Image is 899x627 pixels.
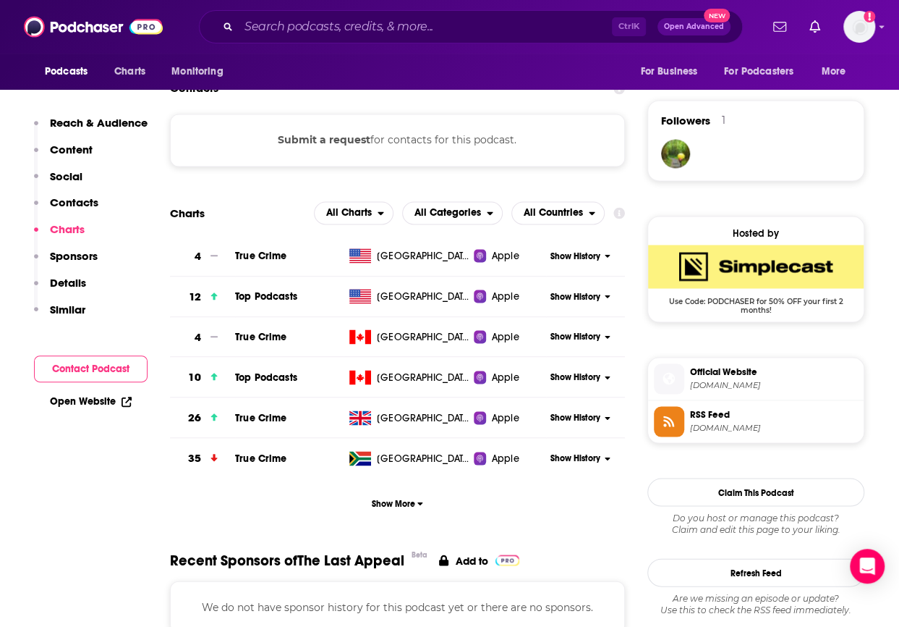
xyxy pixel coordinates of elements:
[550,250,600,262] span: Show History
[474,451,546,466] a: Apple
[647,592,864,615] div: Are we missing an episode or update? Use this to check the RSS feed immediately.
[50,249,98,263] p: Sponsors
[34,143,93,169] button: Content
[811,58,864,85] button: open menu
[34,276,86,303] button: Details
[235,371,297,383] a: Top Podcasts
[50,303,85,316] p: Similar
[34,195,98,222] button: Contacts
[235,411,287,424] a: True Crime
[170,551,404,569] span: Recent Sponsors of The Last Appeal
[647,512,864,523] span: Do you host or manage this podcast?
[864,11,875,22] svg: Add a profile image
[45,62,88,82] span: Podcasts
[474,289,546,303] a: Apple
[843,11,875,43] span: Logged in as evankrask
[372,498,423,508] span: Show More
[648,227,864,239] div: Hosted by
[439,551,519,569] a: Add to
[474,248,546,263] a: Apple
[170,206,205,219] h2: Charts
[189,288,201,305] h3: 12
[314,201,393,224] h2: Platforms
[50,116,148,130] p: Reach & Audience
[492,289,519,303] span: Apple
[34,116,148,143] button: Reach & Audience
[647,512,864,535] div: Claim and edit this page to your liking.
[647,558,864,586] button: Refresh Feed
[495,555,519,565] img: Pro Logo
[34,355,148,382] button: Contact Podcast
[850,549,885,584] div: Open Intercom Messenger
[412,550,427,559] div: Beta
[344,370,474,384] a: [GEOGRAPHIC_DATA]
[804,14,826,39] a: Show notifications dropdown
[546,250,615,262] button: Show History
[50,395,132,408] a: Open Website
[550,330,600,342] span: Show History
[235,249,287,261] a: True Crime
[492,451,519,466] span: Apple
[648,245,864,288] img: SimpleCast Deal: Use Code: PODCHASER for 50% OFF your first 2 months!
[50,169,82,183] p: Social
[377,289,471,303] span: United States
[170,438,235,478] a: 35
[654,406,858,437] a: RSS Feed[DOMAIN_NAME]
[492,411,519,425] span: Apple
[661,114,710,127] span: Followers
[690,422,858,433] span: feeds.simplecast.com
[402,201,503,224] button: open menu
[170,236,235,276] a: 4
[377,451,471,466] span: South Africa
[402,201,503,224] h2: Categories
[105,58,154,85] a: Charts
[188,369,201,385] h3: 10
[278,132,370,148] button: Submit a request
[654,363,858,394] a: Official Website[DOMAIN_NAME]
[524,208,583,218] span: All Countries
[235,452,287,464] span: True Crime
[767,14,792,39] a: Show notifications dropdown
[661,139,690,168] a: anna.r.farb
[690,365,858,378] span: Official Website
[235,290,297,302] span: Top Podcasts
[648,288,864,314] span: Use Code: PODCHASER for 50% OFF your first 2 months!
[50,276,86,290] p: Details
[344,451,474,466] a: [GEOGRAPHIC_DATA]
[344,248,474,263] a: [GEOGRAPHIC_DATA]
[171,62,223,82] span: Monitoring
[170,397,235,437] a: 26
[161,58,242,85] button: open menu
[648,245,864,313] a: SimpleCast Deal: Use Code: PODCHASER for 50% OFF your first 2 months!
[377,411,471,425] span: United Kingdom
[50,195,98,209] p: Contacts
[188,409,201,426] h3: 26
[114,62,145,82] span: Charts
[188,450,201,466] h3: 35
[239,15,612,38] input: Search podcasts, credits, & more...
[640,62,697,82] span: For Business
[170,277,235,316] a: 12
[456,554,488,567] p: Add to
[195,248,201,264] h3: 4
[170,114,625,166] div: for contacts for this podcast.
[377,370,471,384] span: Canada
[344,329,474,344] a: [GEOGRAPHIC_DATA]
[34,249,98,276] button: Sponsors
[170,317,235,357] a: 4
[34,169,82,196] button: Social
[326,208,372,218] span: All Charts
[344,289,474,303] a: [GEOGRAPHIC_DATA]
[195,329,201,345] h3: 4
[35,58,106,85] button: open menu
[24,13,163,41] img: Podchaser - Follow, Share and Rate Podcasts
[377,248,471,263] span: United States
[474,370,546,384] a: Apple
[690,379,858,390] span: nbcnews.com
[550,371,600,383] span: Show History
[715,58,814,85] button: open menu
[235,330,287,342] a: True Crime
